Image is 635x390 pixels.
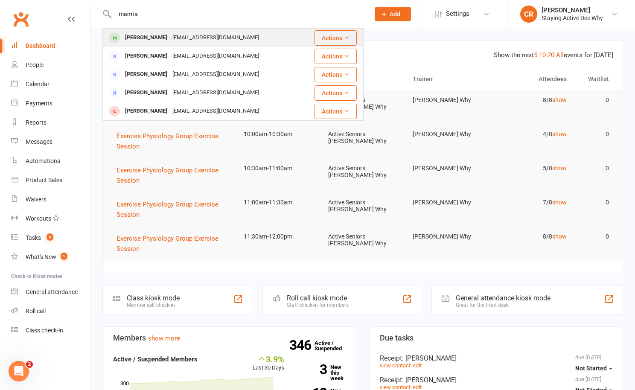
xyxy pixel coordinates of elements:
[489,124,574,144] td: 4/8
[315,85,357,101] button: Actions
[26,308,46,314] div: Roll call
[542,14,603,22] div: Staying Active Dee Why
[289,339,315,352] strong: 346
[112,8,364,20] input: Search...
[320,124,405,151] td: Active Seniors [PERSON_NAME] Why
[117,199,228,220] button: Exercise Physiology Group Exercise Session
[574,90,617,110] td: 0
[11,94,90,113] a: Payments
[26,177,62,183] div: Product Sales
[456,294,551,302] div: General attendance kiosk mode
[11,171,90,190] a: Product Sales
[117,131,228,151] button: Exercise Physiology Group Exercise Session
[489,192,574,212] td: 7/8
[380,354,612,362] div: Receipt
[117,165,228,186] button: Exercise Physiology Group Exercise Session
[11,282,90,302] a: General attendance kiosk mode
[11,113,90,132] a: Reports
[127,302,180,308] div: Member self check-in
[236,227,320,247] td: 11:30am-12:00pm
[122,87,170,99] div: [PERSON_NAME]
[405,124,489,144] td: [PERSON_NAME] Why
[11,151,90,171] a: Automations
[320,158,405,185] td: Active Seniors [PERSON_NAME] Why
[170,105,262,117] div: [EMAIL_ADDRESS][DOMAIN_NAME]
[11,132,90,151] a: Messages
[552,96,567,103] a: show
[11,302,90,321] a: Roll call
[253,354,284,373] div: Last 30 Days
[489,158,574,178] td: 5/8
[287,294,349,302] div: Roll call kiosk mode
[170,68,262,81] div: [EMAIL_ADDRESS][DOMAIN_NAME]
[534,51,537,59] a: 5
[122,50,170,62] div: [PERSON_NAME]
[117,233,228,254] button: Exercise Physiology Group Exercise Session
[405,158,489,178] td: [PERSON_NAME] Why
[26,119,47,126] div: Reports
[315,104,357,119] button: Actions
[47,233,53,241] span: 6
[402,376,457,384] span: : [PERSON_NAME]
[117,201,218,218] span: Exercise Physiology Group Exercise Session
[405,192,489,212] td: [PERSON_NAME] Why
[122,32,170,44] div: [PERSON_NAME]
[117,132,218,150] span: Exercise Physiology Group Exercise Session
[122,105,170,117] div: [PERSON_NAME]
[297,364,346,381] a: 3New this week
[26,100,52,107] div: Payments
[446,4,469,23] span: Settings
[26,61,44,68] div: People
[26,361,33,368] span: 2
[170,87,262,99] div: [EMAIL_ADDRESS][DOMAIN_NAME]
[117,166,218,184] span: Exercise Physiology Group Exercise Session
[61,253,67,260] span: 1
[390,11,400,17] span: Add
[552,199,567,206] a: show
[574,68,617,90] th: Waitlist
[380,334,612,342] h3: Due tasks
[113,355,198,363] strong: Active / Suspended Members
[494,50,613,60] div: Show the next events for [DATE]
[574,158,617,178] td: 0
[552,131,567,137] a: show
[148,335,180,342] a: show more
[117,235,218,253] span: Exercise Physiology Group Exercise Session
[574,227,617,247] td: 0
[402,354,457,362] span: : [PERSON_NAME]
[405,68,489,90] th: Trainer
[542,6,603,14] div: [PERSON_NAME]
[11,190,90,209] a: Waivers
[315,30,357,46] button: Actions
[375,7,411,21] button: Add
[26,81,50,87] div: Calendar
[26,253,56,260] div: What's New
[26,157,60,164] div: Automations
[11,36,90,55] a: Dashboard
[489,227,574,247] td: 8/8
[11,75,90,94] a: Calendar
[236,192,320,212] td: 11:00am-11:30am
[9,361,29,381] iframe: Intercom live chat
[236,124,320,144] td: 10:00am-10:30am
[575,365,607,372] span: Not Started
[315,334,352,358] a: 346Active / Suspended
[552,165,567,172] a: show
[320,227,405,253] td: Active Seniors [PERSON_NAME] Why
[11,228,90,247] a: Tasks 6
[489,90,574,110] td: 8/8
[170,50,262,62] div: [EMAIL_ADDRESS][DOMAIN_NAME]
[380,376,612,384] div: Receipt
[297,363,327,376] strong: 3
[26,215,51,222] div: Workouts
[253,354,284,364] div: 3.9%
[236,158,320,178] td: 10:30am-11:00am
[556,51,564,59] a: All
[574,124,617,144] td: 0
[575,361,612,376] button: Not Started
[380,362,411,369] a: view contact
[520,6,537,23] div: CR
[26,42,55,49] div: Dashboard
[315,49,357,64] button: Actions
[539,51,546,59] a: 10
